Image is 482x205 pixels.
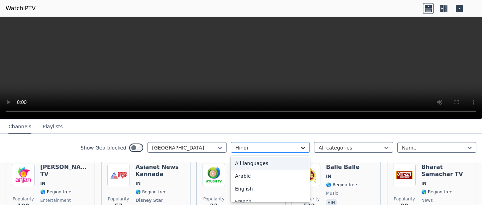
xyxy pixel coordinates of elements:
span: Popularity [394,196,415,202]
span: music [326,191,338,196]
span: 🌎 Region-free [40,189,71,195]
div: All languages [231,157,310,170]
span: Popularity [203,196,224,202]
span: IN [421,181,427,186]
img: Ayush TV [203,164,225,186]
span: 🌎 Region-free [421,189,452,195]
span: Disney Star [135,198,163,203]
a: WatchIPTV [6,4,36,13]
img: Asianet News Kannada [107,164,130,186]
span: Popularity [13,196,34,202]
span: 🌎 Region-free [135,189,167,195]
h6: [PERSON_NAME] TV [40,164,89,178]
span: entertainment [40,198,71,203]
button: Channels [8,120,31,134]
div: Arabic [231,170,310,182]
h6: Asianet News Kannada [135,164,184,178]
button: Playlists [43,120,63,134]
h6: Bharat Samachar TV [421,164,470,178]
span: IN [135,181,141,186]
span: news [421,198,433,203]
h6: Balle Balle [326,164,360,171]
span: IN [326,174,331,179]
label: Show Geo-blocked [80,144,126,151]
span: IN [40,181,46,186]
img: Bharat Samachar TV [393,164,416,186]
span: 🌎 Region-free [326,182,357,188]
img: Anjan TV [12,164,35,186]
div: English [231,182,310,195]
span: Popularity [108,196,129,202]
